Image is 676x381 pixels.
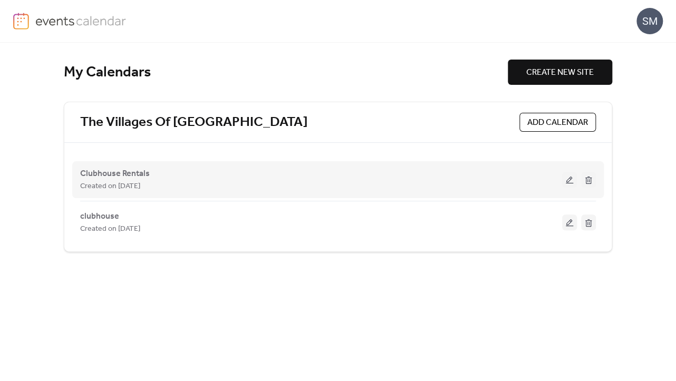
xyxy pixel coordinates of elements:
[527,116,588,129] span: ADD CALENDAR
[80,180,140,193] span: Created on [DATE]
[64,63,508,82] div: My Calendars
[636,8,663,34] div: SM
[35,13,127,28] img: logo-type
[80,213,119,219] a: clubhouse
[508,60,612,85] button: CREATE NEW SITE
[13,13,29,30] img: logo
[80,171,150,177] a: Clubhouse Rentals
[80,223,140,236] span: Created on [DATE]
[80,114,308,131] a: The Villages Of [GEOGRAPHIC_DATA]
[526,66,594,79] span: CREATE NEW SITE
[80,168,150,180] span: Clubhouse Rentals
[80,210,119,223] span: clubhouse
[519,113,596,132] button: ADD CALENDAR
